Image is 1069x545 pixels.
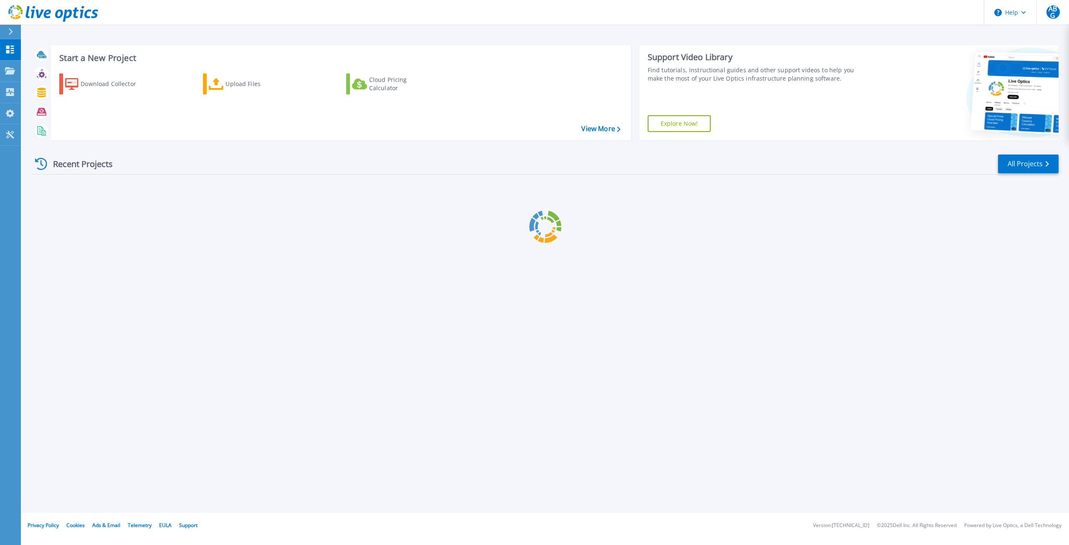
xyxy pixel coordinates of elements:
a: Explore Now! [648,115,711,132]
a: View More [581,125,620,133]
a: Download Collector [59,74,152,94]
li: Powered by Live Optics, a Dell Technology [964,523,1061,528]
a: Upload Files [203,74,296,94]
div: Find tutorials, instructional guides and other support videos to help you make the most of your L... [648,66,864,83]
a: Cloud Pricing Calculator [346,74,439,94]
a: Privacy Policy [28,522,59,529]
li: © 2025 Dell Inc. All Rights Reserved [877,523,957,528]
h3: Start a New Project [59,53,620,63]
div: Upload Files [225,76,292,92]
div: Cloud Pricing Calculator [369,76,436,92]
a: EULA [159,522,172,529]
a: All Projects [998,155,1059,173]
a: Support [179,522,198,529]
span: ABG [1046,5,1060,19]
div: Download Collector [81,76,147,92]
li: Version: [TECHNICAL_ID] [813,523,869,528]
a: Ads & Email [92,522,120,529]
a: Telemetry [128,522,152,529]
div: Support Video Library [648,52,864,63]
a: Cookies [66,522,85,529]
div: Recent Projects [32,154,124,174]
